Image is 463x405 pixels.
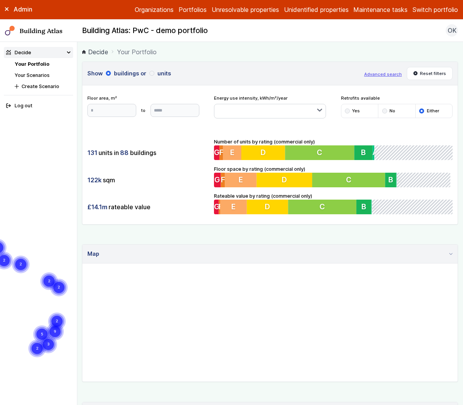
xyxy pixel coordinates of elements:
span: D [265,202,270,212]
img: main-0bbd2752.svg [5,26,15,36]
div: Decide [6,49,31,56]
span: D [261,148,266,157]
button: OK [446,24,458,37]
button: A [373,145,374,160]
button: Log out [4,100,73,112]
a: Maintenance tasks [353,5,408,14]
div: sqm [87,173,209,187]
button: B [387,173,398,187]
span: B [361,202,366,212]
a: Unresolvable properties [212,5,279,14]
button: F [219,145,223,160]
button: Reset filters [407,67,453,80]
button: C [288,200,357,214]
span: Retrofits available [341,95,453,101]
button: C [313,173,387,187]
button: D [247,200,288,214]
span: D [282,175,288,184]
button: E [225,173,257,187]
button: G [214,200,219,214]
span: B [390,175,395,184]
span: 88 [120,148,129,157]
span: Your Portfolio [117,47,157,57]
div: Energy use intensity, kWh/m²/year [214,95,326,118]
div: Rateable value by rating (commercial only) [214,192,453,215]
button: A [371,200,372,214]
button: F [221,173,225,187]
summary: Map [82,245,458,263]
summary: Decide [4,47,73,58]
span: G [214,148,220,157]
button: B [354,145,373,160]
span: F [221,175,225,184]
span: G [214,202,220,212]
div: Floor space by rating (commercial only) [214,165,453,188]
span: F [219,148,224,157]
div: Floor area, m² [87,95,199,117]
span: OK [448,26,456,35]
form: to [87,104,199,117]
span: 131 [87,148,97,157]
span: C [317,148,323,157]
a: Decide [82,47,108,57]
a: Portfolios [179,5,207,14]
div: units in buildings [87,145,209,160]
span: E [231,202,236,212]
span: E [239,175,243,184]
span: F [219,202,223,212]
button: D [257,173,313,187]
span: £14.1m [87,203,107,211]
span: C [347,175,353,184]
h2: Building Atlas: PwC - demo portfolio [82,26,208,36]
button: B [356,200,371,214]
button: E [223,145,241,160]
button: F [219,200,220,214]
button: C [285,145,354,160]
span: A [373,148,378,157]
h3: Show [87,69,359,78]
span: E [230,148,234,157]
span: A [371,202,376,212]
button: G [214,145,219,160]
a: Unidentified properties [284,5,349,14]
span: 122k [87,176,102,184]
a: Your Scenarios [15,72,50,78]
span: C [319,202,325,212]
div: Number of units by rating (commercial only) [214,138,453,160]
a: Organizations [135,5,174,14]
button: G [214,173,221,187]
a: Your Portfolio [15,61,49,67]
span: G [214,175,220,184]
button: E [220,200,247,214]
button: Switch portfolio [413,5,458,14]
span: B [361,148,366,157]
button: Advanced search [364,71,402,77]
div: rateable value [87,200,209,214]
button: Create Scenario [12,81,73,92]
button: D [241,145,285,160]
